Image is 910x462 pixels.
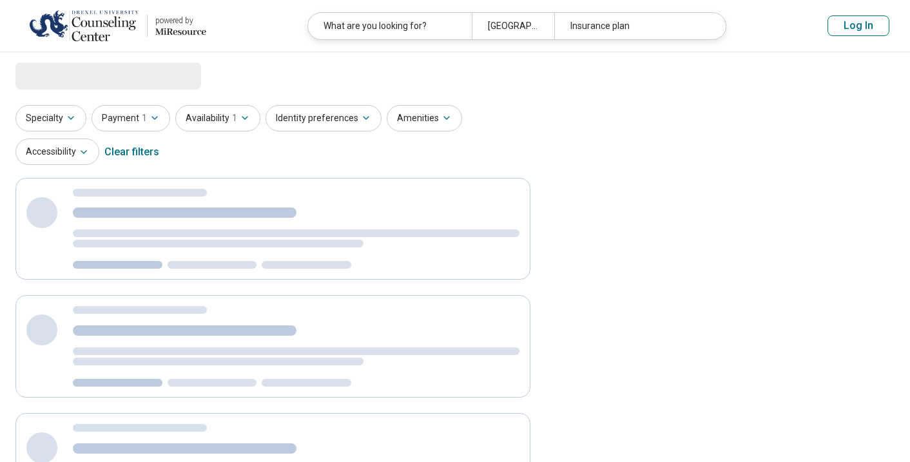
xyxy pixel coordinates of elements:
img: Drexel University [29,10,139,41]
span: 1 [232,111,237,125]
a: Drexel Universitypowered by [21,10,206,41]
div: What are you looking for? [308,13,472,39]
div: Clear filters [104,137,159,168]
button: Specialty [15,105,86,131]
span: 1 [142,111,147,125]
button: Log In [828,15,889,36]
div: [GEOGRAPHIC_DATA], [GEOGRAPHIC_DATA] [472,13,554,39]
span: Loading... [15,63,124,88]
div: Insurance plan [554,13,718,39]
button: Accessibility [15,139,99,165]
button: Availability1 [175,105,260,131]
button: Payment1 [92,105,170,131]
button: Amenities [387,105,462,131]
button: Identity preferences [266,105,382,131]
div: powered by [155,15,206,26]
